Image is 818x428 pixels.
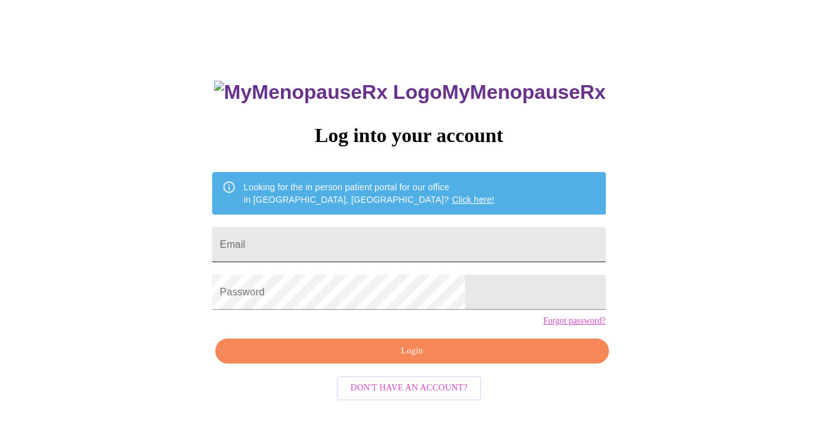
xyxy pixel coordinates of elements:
[212,124,605,147] h3: Log into your account
[350,380,468,396] span: Don't have an account?
[334,382,484,392] a: Don't have an account?
[337,376,481,400] button: Don't have an account?
[214,81,606,104] h3: MyMenopauseRx
[214,81,442,104] img: MyMenopauseRx Logo
[243,176,494,211] div: Looking for the in person patient portal for our office in [GEOGRAPHIC_DATA], [GEOGRAPHIC_DATA]?
[543,316,606,326] a: Forgot password?
[230,344,594,359] span: Login
[215,339,608,364] button: Login
[452,195,494,205] a: Click here!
